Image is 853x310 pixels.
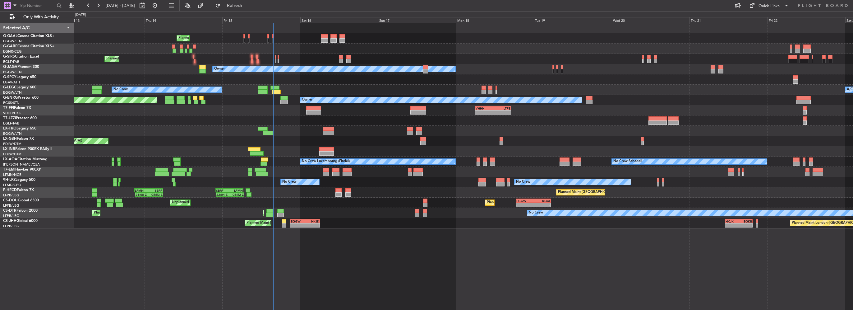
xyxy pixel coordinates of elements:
span: [DATE] - [DATE] [106,3,135,8]
div: 22:04 Z [216,193,230,196]
div: Mon 18 [456,17,534,23]
span: T7-FFI [3,106,14,110]
a: 9H-LPZLegacy 500 [3,178,35,182]
div: 05:53 Z [149,193,163,196]
a: LX-TROLegacy 650 [3,127,36,130]
span: G-LEGC [3,86,16,89]
span: Refresh [222,3,248,8]
span: G-ENRG [3,96,18,100]
div: LFMN [229,189,243,192]
div: Fri 15 [222,17,300,23]
a: G-LEGCLegacy 600 [3,86,36,89]
div: No Crew [282,177,297,187]
a: CS-DTRFalcon 2000 [3,209,38,213]
a: LX-INBFalcon 900EX EASy II [3,147,52,151]
a: [PERSON_NAME]/QSA [3,162,40,167]
a: LFPB/LBG [3,193,19,198]
div: Planned Maint [GEOGRAPHIC_DATA] ([GEOGRAPHIC_DATA]) [106,54,204,63]
div: LTFE [493,106,510,110]
div: Sat 16 [300,17,378,23]
div: [DATE] [75,12,86,18]
div: No Crew Sabadell [613,157,642,166]
div: Quick Links [758,3,780,9]
div: - [516,203,533,207]
div: Owner [214,64,225,74]
a: G-JAGAPhenom 300 [3,65,39,69]
a: T7-FFIFalcon 7X [3,106,31,110]
a: EGNR/CEG [3,49,22,54]
div: Thu 14 [145,17,223,23]
div: Tue 19 [534,17,612,23]
a: EGGW/LTN [3,90,22,95]
span: Only With Activity [16,15,66,19]
a: LFPB/LBG [3,203,19,208]
a: EGGW/LTN [3,39,22,44]
a: G-GARECessna Citation XLS+ [3,45,54,48]
a: G-SIRSCitation Excel [3,55,39,59]
span: G-GARE [3,45,17,48]
div: Planned Maint [GEOGRAPHIC_DATA] ([GEOGRAPHIC_DATA]) [487,198,585,207]
div: KLAX [533,199,550,203]
div: Planned Maint [178,34,201,43]
div: Unplanned Maint [GEOGRAPHIC_DATA] ([GEOGRAPHIC_DATA]) [172,198,274,207]
span: LX-INB [3,147,15,151]
span: CS-DOU [3,199,18,202]
input: Trip Number [19,1,55,10]
a: LFMD/CEQ [3,183,21,187]
span: G-JAGA [3,65,17,69]
span: 9H-LPZ [3,178,16,182]
span: CS-JHH [3,219,16,223]
a: G-GAALCessna Citation XLS+ [3,34,54,38]
a: EGLF/FAB [3,121,19,126]
div: No Crew [529,208,543,218]
div: EGKB [739,219,752,223]
a: LX-AOACitation Mustang [3,157,48,161]
div: Thu 21 [689,17,768,23]
button: Refresh [212,1,250,11]
span: G-GAAL [3,34,17,38]
div: VHHH [476,106,493,110]
div: EGGW [291,219,305,223]
a: CS-DOUGlobal 6500 [3,199,39,202]
div: 21:08 Z [136,193,149,196]
span: LX-GBH [3,137,17,141]
div: - [291,223,305,227]
a: CS-JHHGlobal 6000 [3,219,38,223]
span: T7-LZZI [3,116,16,120]
button: Only With Activity [7,12,67,22]
span: LX-AOA [3,157,17,161]
div: No Crew Luxembourg (Findel) [302,157,350,166]
div: Owner [302,95,312,105]
div: Fri 22 [768,17,846,23]
a: LX-GBHFalcon 7X [3,137,34,141]
div: - [305,223,319,227]
a: LFPB/LBG [3,214,19,218]
a: EDLW/DTM [3,152,21,157]
div: 06:52 Z [230,193,244,196]
a: LGAV/ATH [3,80,20,85]
a: G-SPCYLegacy 650 [3,75,36,79]
div: - [739,223,752,227]
div: Planned Maint [GEOGRAPHIC_DATA] ([GEOGRAPHIC_DATA]) [558,188,656,197]
a: LFPB/LBG [3,224,19,228]
div: HKJK [726,219,739,223]
span: G-SIRS [3,55,15,59]
div: - [533,203,550,207]
div: Planned Maint [GEOGRAPHIC_DATA] ([GEOGRAPHIC_DATA]) [247,218,344,228]
div: - [476,110,493,114]
a: EGLF/FAB [3,59,19,64]
div: Planned Maint Sofia [94,208,126,218]
div: SBRF [216,189,229,192]
div: SBRF [149,189,162,192]
a: T7-LZZIPraetor 600 [3,116,37,120]
a: EGGW/LTN [3,131,22,136]
div: Wed 13 [67,17,145,23]
div: Wed 20 [612,17,690,23]
div: LFMN [135,189,149,192]
span: T7-EMI [3,168,15,171]
span: G-SPCY [3,75,16,79]
a: EGGW/LTN [3,70,22,74]
a: T7-EMIHawker 900XP [3,168,41,171]
span: LX-TRO [3,127,16,130]
a: G-ENRGPraetor 600 [3,96,39,100]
